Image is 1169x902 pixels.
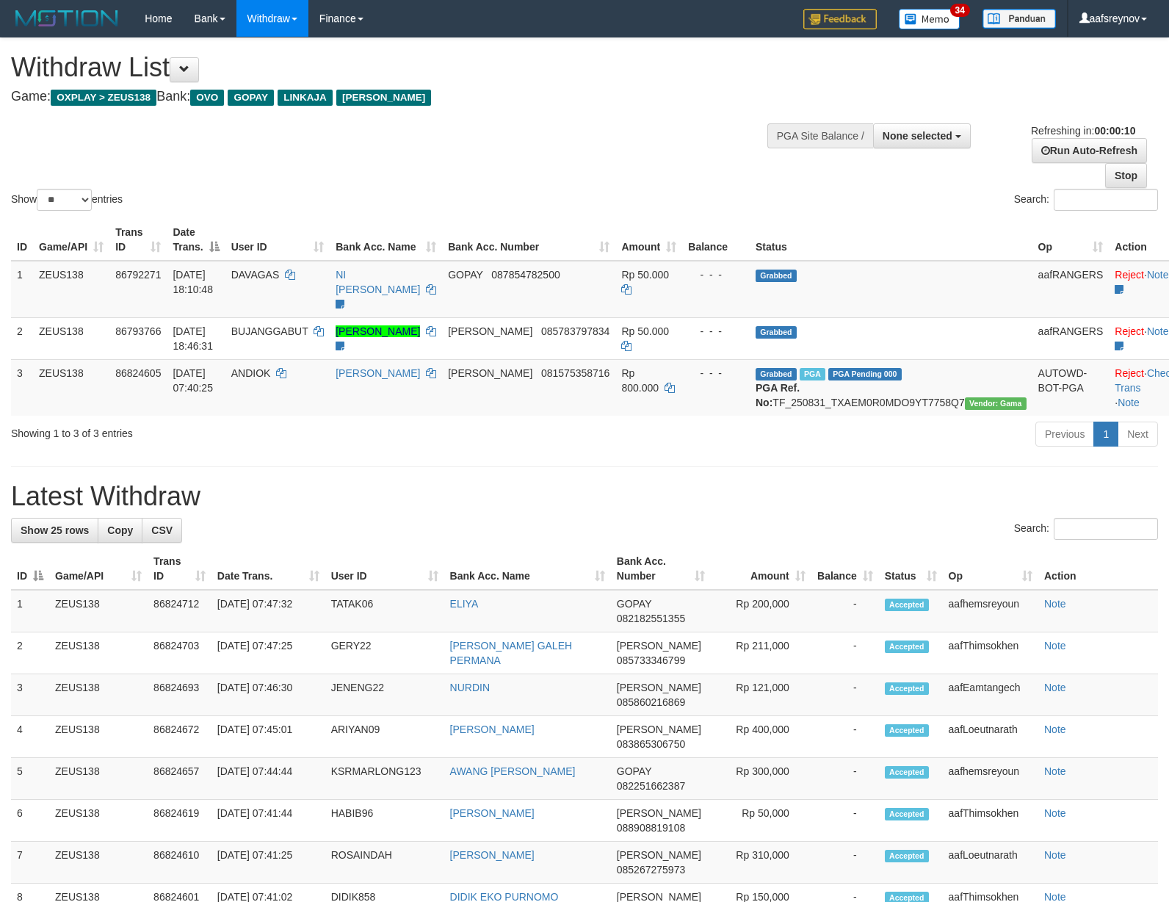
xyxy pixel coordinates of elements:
td: 86824672 [148,716,211,758]
td: - [811,632,879,674]
b: PGA Ref. No: [756,382,800,408]
span: Accepted [885,850,929,862]
td: aafRANGERS [1032,261,1110,318]
span: Accepted [885,724,929,737]
button: None selected [873,123,971,148]
span: CSV [151,524,173,536]
span: Copy 085860216869 to clipboard [617,696,685,708]
td: 3 [11,359,33,416]
td: [DATE] 07:47:25 [211,632,325,674]
th: Bank Acc. Name: activate to sort column ascending [330,219,442,261]
th: Date Trans.: activate to sort column ascending [211,548,325,590]
span: GOPAY [617,765,651,777]
td: TATAK06 [325,590,444,632]
th: Bank Acc. Number: activate to sort column ascending [611,548,711,590]
span: [PERSON_NAME] [448,325,532,337]
td: [DATE] 07:41:44 [211,800,325,842]
span: Vendor URL: https://trx31.1velocity.biz [965,397,1027,410]
td: - [811,674,879,716]
span: [PERSON_NAME] [617,724,701,735]
span: Grabbed [756,326,797,339]
img: Feedback.jpg [803,9,877,29]
a: Note [1044,682,1066,693]
span: [PERSON_NAME] [617,849,701,861]
th: Bank Acc. Number: activate to sort column ascending [442,219,615,261]
img: MOTION_logo.png [11,7,123,29]
td: [DATE] 07:47:32 [211,590,325,632]
img: panduan.png [982,9,1056,29]
label: Search: [1014,518,1158,540]
th: Action [1038,548,1158,590]
td: Rp 50,000 [711,800,811,842]
td: [DATE] 07:45:01 [211,716,325,758]
span: LINKAJA [278,90,333,106]
td: 1 [11,261,33,318]
img: Button%20Memo.svg [899,9,960,29]
a: Copy [98,518,142,543]
td: 86824619 [148,800,211,842]
a: [PERSON_NAME] [450,807,535,819]
span: Accepted [885,808,929,820]
th: Op: activate to sort column ascending [1032,219,1110,261]
th: Game/API: activate to sort column ascending [33,219,109,261]
td: ZEUS138 [49,842,148,884]
span: Copy 082251662387 to clipboard [617,780,685,792]
span: [DATE] 18:46:31 [173,325,213,352]
td: Rp 121,000 [711,674,811,716]
td: aafhemsreyoun [943,758,1038,800]
th: Bank Acc. Name: activate to sort column ascending [444,548,611,590]
a: AWANG [PERSON_NAME] [450,765,576,777]
span: Accepted [885,641,929,653]
a: Stop [1105,163,1147,188]
span: Rp 50.000 [621,269,669,281]
a: Note [1044,598,1066,610]
a: Show 25 rows [11,518,98,543]
a: [PERSON_NAME] GALEH PERMANA [450,640,573,666]
span: [PERSON_NAME] [617,682,701,693]
td: [DATE] 07:46:30 [211,674,325,716]
a: Note [1044,640,1066,652]
td: ZEUS138 [49,674,148,716]
span: Copy 085733346799 to clipboard [617,654,685,666]
span: [PERSON_NAME] [617,807,701,819]
th: ID [11,219,33,261]
span: 34 [950,4,970,17]
td: - [811,590,879,632]
span: 86824605 [115,367,161,379]
a: Note [1147,325,1169,337]
span: Marked by aafchomsokheang [800,368,825,380]
td: ZEUS138 [49,800,148,842]
td: 4 [11,716,49,758]
td: ZEUS138 [49,758,148,800]
span: Refreshing in: [1031,125,1135,137]
th: Game/API: activate to sort column ascending [49,548,148,590]
span: None selected [883,130,952,142]
a: Reject [1115,269,1144,281]
a: Next [1118,422,1158,447]
th: User ID: activate to sort column ascending [325,548,444,590]
td: 6 [11,800,49,842]
span: Copy 082182551355 to clipboard [617,613,685,624]
td: [DATE] 07:41:25 [211,842,325,884]
td: 7 [11,842,49,884]
th: Trans ID: activate to sort column ascending [148,548,211,590]
span: Copy 085783797834 to clipboard [541,325,609,337]
span: Copy [107,524,133,536]
td: 86824657 [148,758,211,800]
span: [PERSON_NAME] [448,367,532,379]
td: 86824703 [148,632,211,674]
th: ID: activate to sort column descending [11,548,49,590]
td: aafThimsokhen [943,800,1038,842]
td: aafRANGERS [1032,317,1110,359]
td: GERY22 [325,632,444,674]
td: aafLoeutnarath [943,716,1038,758]
td: Rp 400,000 [711,716,811,758]
td: - [811,758,879,800]
a: [PERSON_NAME] [450,724,535,735]
span: OVO [190,90,224,106]
strong: 00:00:10 [1094,125,1135,137]
a: Note [1044,724,1066,735]
th: Status [750,219,1032,261]
a: CSV [142,518,182,543]
label: Show entries [11,189,123,211]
